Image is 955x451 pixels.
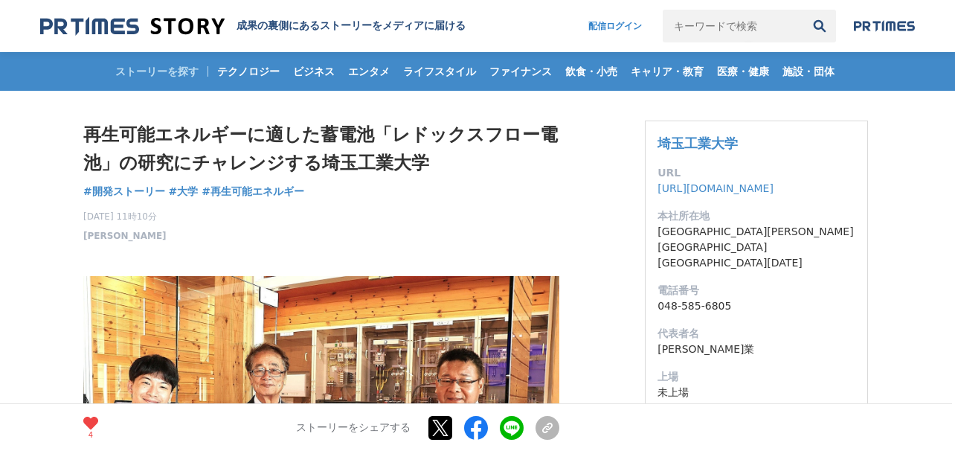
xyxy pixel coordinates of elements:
img: prtimes [854,20,915,32]
dd: 048-585-6805 [657,298,855,314]
dt: 電話番号 [657,283,855,298]
dt: 本社所在地 [657,208,855,224]
a: 埼玉工業大学 [657,135,738,151]
span: エンタメ [342,65,396,78]
span: ファイナンス [483,65,558,78]
dd: 未上場 [657,385,855,400]
a: 成果の裏側にあるストーリーをメディアに届ける 成果の裏側にあるストーリーをメディアに届ける [40,16,466,36]
a: キャリア・教育 [625,52,710,91]
img: 成果の裏側にあるストーリーをメディアに届ける [40,16,225,36]
dt: 上場 [657,369,855,385]
a: ファイナンス [483,52,558,91]
a: ビジネス [287,52,341,91]
dd: [GEOGRAPHIC_DATA][PERSON_NAME][GEOGRAPHIC_DATA][GEOGRAPHIC_DATA][DATE] [657,224,855,271]
dt: URL [657,165,855,181]
span: 医療・健康 [711,65,775,78]
dd: [PERSON_NAME]業 [657,342,855,357]
a: テクノロジー [211,52,286,91]
dt: 代表者名 [657,326,855,342]
p: ストーリーをシェアする [296,421,411,435]
a: 医療・健康 [711,52,775,91]
span: #大学 [169,185,199,198]
span: キャリア・教育 [625,65,710,78]
a: #開発ストーリー [83,184,165,199]
h2: 成果の裏側にあるストーリーをメディアに届ける [237,19,466,33]
a: 飲食・小売 [559,52,623,91]
a: エンタメ [342,52,396,91]
span: ビジネス [287,65,341,78]
input: キーワードで検索 [663,10,803,42]
span: 飲食・小売 [559,65,623,78]
a: #再生可能エネルギー [202,184,304,199]
span: [DATE] 11時10分 [83,210,167,223]
a: [PERSON_NAME] [83,229,167,243]
span: #再生可能エネルギー [202,185,304,198]
a: 配信ログイン [573,10,657,42]
span: 施設・団体 [776,65,840,78]
span: ライフスタイル [397,65,482,78]
p: 4 [83,431,98,438]
a: ライフスタイル [397,52,482,91]
span: テクノロジー [211,65,286,78]
button: 検索 [803,10,836,42]
a: [URL][DOMAIN_NAME] [657,182,774,194]
a: #大学 [169,184,199,199]
h1: 再生可能エネルギーに適した蓄電池「レドックスフロー電池」の研究にチャレンジする埼玉工業大学 [83,121,559,178]
span: #開発ストーリー [83,185,165,198]
a: 施設・団体 [776,52,840,91]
